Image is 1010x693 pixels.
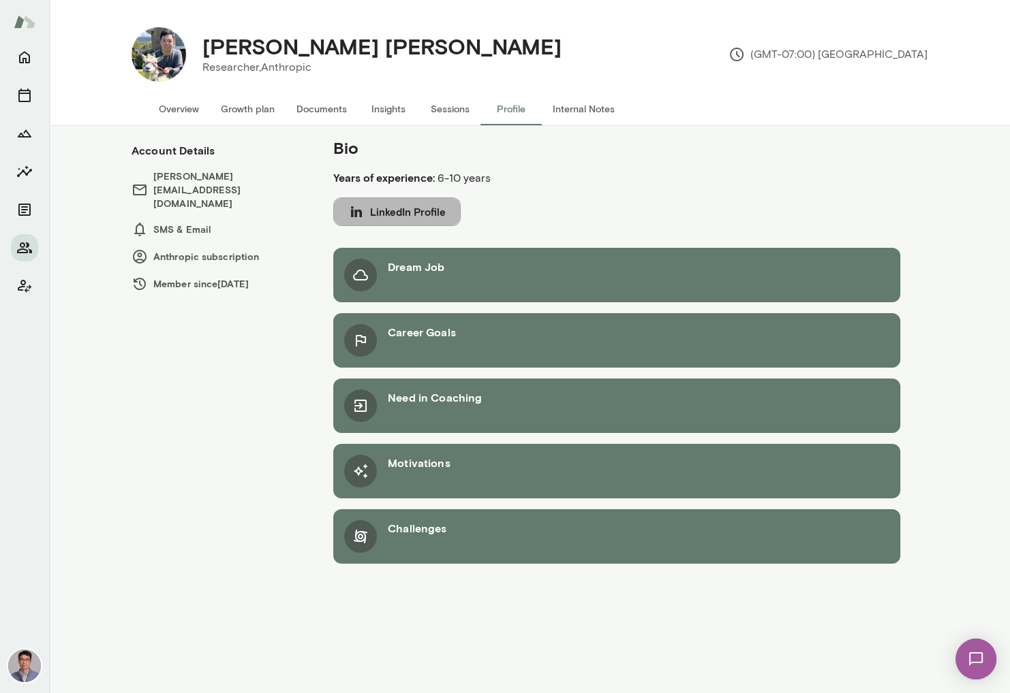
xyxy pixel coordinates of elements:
[333,170,791,187] p: 6-10 years
[11,44,38,71] button: Home
[132,27,186,82] img: Alan Lou
[333,171,435,184] b: Years of experience:
[132,248,306,265] h6: Anthropic subscription
[388,520,447,536] h6: Challenges
[132,276,306,292] h6: Member since [DATE]
[480,93,542,125] button: Profile
[388,389,482,406] h6: Need in Coaching
[132,170,306,210] h6: [PERSON_NAME][EMAIL_ADDRESS][DOMAIN_NAME]
[388,324,456,340] h6: Career Goals
[148,93,210,125] button: Overview
[202,33,562,59] h4: [PERSON_NAME] [PERSON_NAME]
[729,46,928,63] p: (GMT-07:00) [GEOGRAPHIC_DATA]
[542,93,626,125] button: Internal Notes
[210,93,286,125] button: Growth plan
[202,59,562,76] p: Researcher, Anthropic
[8,649,41,682] img: Victor Chan
[11,120,38,147] button: Growth Plan
[388,455,450,471] h6: Motivations
[11,158,38,185] button: Insights
[11,196,38,223] button: Documents
[132,142,215,159] h6: Account Details
[132,221,306,238] h6: SMS & Email
[358,93,419,125] button: Insights
[11,82,38,109] button: Sessions
[286,93,358,125] button: Documents
[388,259,444,275] h6: Dream Job
[333,137,791,159] h5: Bio
[333,197,461,226] button: LinkedIn Profile
[11,272,38,300] button: Client app
[11,234,38,261] button: Members
[419,93,480,125] button: Sessions
[14,9,35,35] img: Mento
